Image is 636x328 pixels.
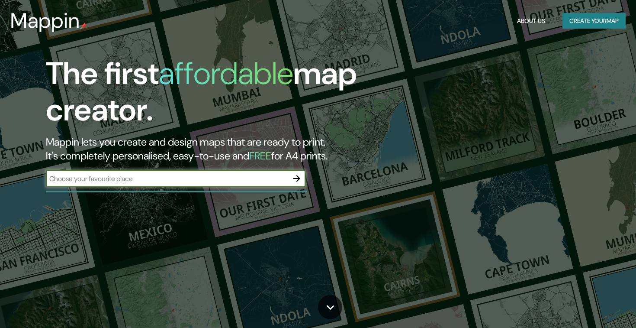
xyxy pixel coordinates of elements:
[46,174,288,184] input: Choose your favourite place
[514,13,549,29] button: About Us
[80,23,87,29] img: mappin-pin
[46,55,364,135] h1: The first map creator.
[159,53,293,94] h1: affordable
[562,13,626,29] button: Create yourmap
[46,135,364,163] h2: Mappin lets you create and design maps that are ready to print. It's completely personalised, eas...
[10,9,80,33] h3: Mappin
[249,149,271,162] h5: FREE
